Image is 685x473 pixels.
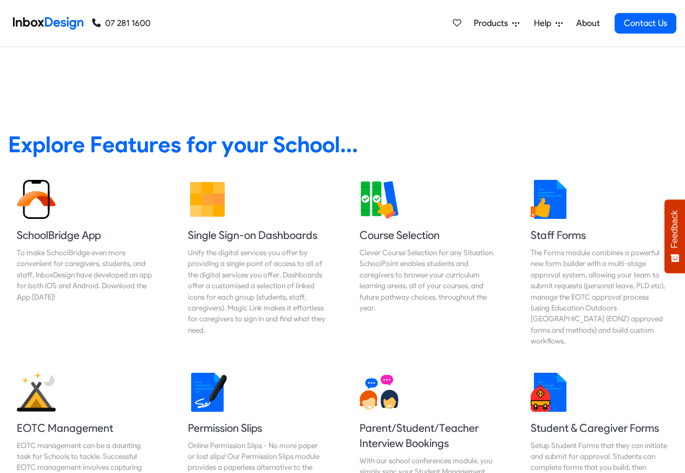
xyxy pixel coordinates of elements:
button: Feedback - Show survey [664,199,685,273]
h5: Parent/Student/Teacher Interview Bookings [360,420,497,451]
a: Contact Us [615,13,676,34]
a: Single Sign-on Dashboards Unify the digital services you offer by providing a single point of acc... [179,171,334,355]
span: Products [474,17,512,30]
a: Course Selection Clever Course Selection for any Situation. SchoolPoint enables students and care... [351,171,506,355]
div: Unify the digital services you offer by providing a single point of access to all of the digital ... [188,247,325,335]
h5: EOTC Management [17,420,154,436]
img: 2022_01_13_icon_thumbsup.svg [531,180,570,219]
span: Feedback [670,210,680,248]
img: 2022_01_18_icon_signature.svg [188,373,227,412]
heading: Explore Features for your School... [8,131,677,158]
span: Help [534,17,556,30]
h5: Staff Forms [531,228,668,243]
img: 2022_01_13_icon_course_selection.svg [360,180,399,219]
div: Clever Course Selection for any Situation. SchoolPoint enables students and caregivers to browse ... [360,247,497,313]
h5: Student & Caregiver Forms [531,420,668,436]
img: 2022_01_25_icon_eonz.svg [17,373,56,412]
a: 07 281 1600 [92,17,151,30]
div: To make SchoolBridge even more convenient for caregivers, students, and staff, InboxDesign have d... [17,247,154,302]
img: 2022_01_13_icon_conversation.svg [360,373,399,412]
img: 2022_01_13_icon_grid.svg [188,180,227,219]
a: About [573,12,603,34]
h5: Permission Slips [188,420,325,436]
h5: Single Sign-on Dashboards [188,228,325,243]
div: The Forms module combines a powerful new form builder with a multi-stage approval system, allowin... [531,247,668,347]
img: 2022_01_13_icon_student_form.svg [531,373,570,412]
h5: Course Selection [360,228,497,243]
a: SchoolBridge App To make SchoolBridge even more convenient for caregivers, students, and staff, I... [8,171,163,355]
img: 2022_01_13_icon_sb_app.svg [17,180,56,219]
h5: SchoolBridge App [17,228,154,243]
a: Help [530,12,567,34]
a: Staff Forms The Forms module combines a powerful new form builder with a multi-stage approval sys... [522,171,677,355]
a: Products [469,12,524,34]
